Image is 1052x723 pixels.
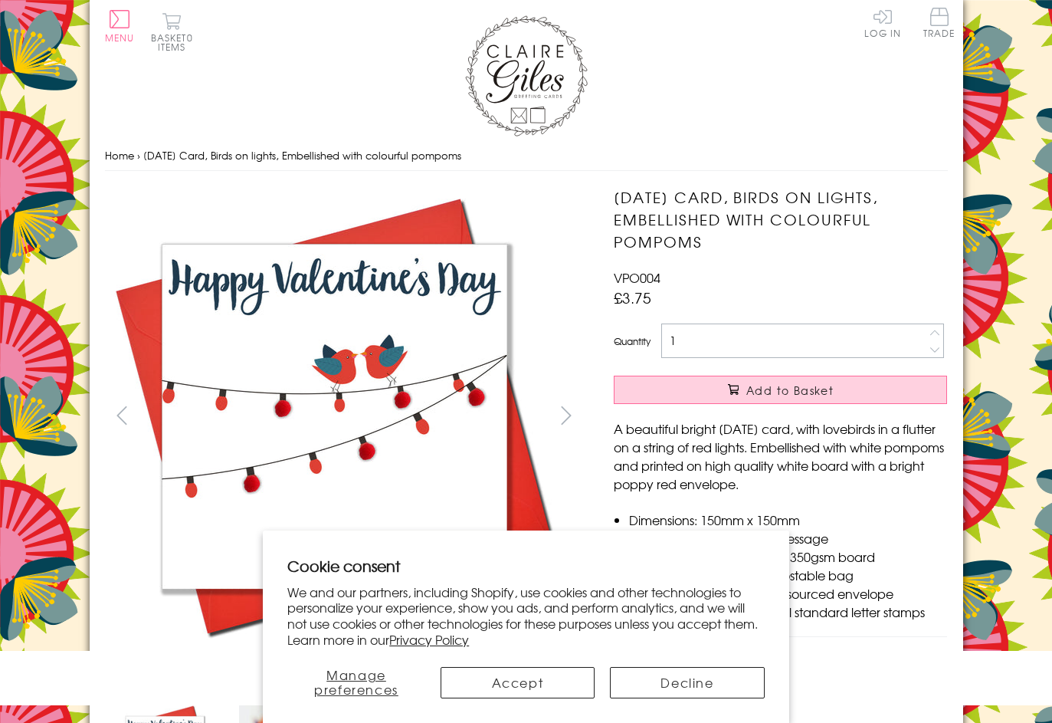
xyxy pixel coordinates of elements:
label: Quantity [614,334,651,348]
span: [DATE] Card, Birds on lights, Embellished with colourful pompoms [143,148,461,163]
li: Dimensions: 150mm x 150mm [629,511,947,529]
img: Valentine's Day Card, Birds on lights, Embellished with colourful pompoms [104,186,564,646]
button: Add to Basket [614,376,947,404]
span: Menu [105,31,135,44]
p: A beautiful bright [DATE] card, with lovebirds in a flutter on a string of red lights. Embellishe... [614,419,947,493]
img: Claire Giles Greetings Cards [465,15,588,136]
a: Privacy Policy [389,630,469,649]
span: £3.75 [614,287,651,308]
button: next [549,398,583,432]
button: Decline [610,667,765,698]
img: Valentine's Day Card, Birds on lights, Embellished with colourful pompoms [583,186,1043,646]
nav: breadcrumbs [105,140,948,172]
a: Log In [864,8,901,38]
span: › [137,148,140,163]
span: Add to Basket [746,383,834,398]
span: Manage preferences [314,665,398,698]
h1: [DATE] Card, Birds on lights, Embellished with colourful pompoms [614,186,947,252]
button: prev [105,398,139,432]
h2: Cookie consent [287,555,765,577]
button: Accept [441,667,595,698]
span: VPO004 [614,268,660,287]
li: Blank inside for your own message [629,529,947,547]
span: 0 items [158,31,193,54]
span: Trade [923,8,955,38]
a: Home [105,148,134,163]
button: Menu [105,10,135,42]
button: Basket0 items [151,12,193,51]
p: We and our partners, including Shopify, use cookies and other technologies to personalize your ex... [287,584,765,648]
a: Trade [923,8,955,41]
button: Manage preferences [287,667,424,698]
